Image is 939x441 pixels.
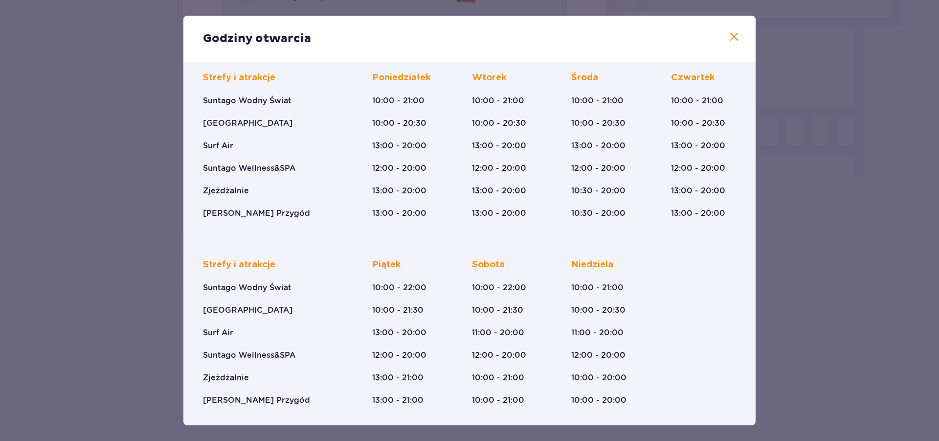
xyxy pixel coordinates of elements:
p: 13:00 - 20:00 [372,186,426,196]
p: 13:00 - 20:00 [372,327,426,338]
p: Wtorek [472,72,506,84]
p: Surf Air [203,327,233,338]
p: 12:00 - 20:00 [472,350,526,361]
p: 10:30 - 20:00 [571,186,626,196]
p: Sobota [472,259,505,271]
p: 10:00 - 21:00 [472,395,524,406]
p: 13:00 - 20:00 [372,208,426,219]
p: 12:00 - 20:00 [372,350,426,361]
p: 10:00 - 21:30 [372,305,424,316]
p: 10:00 - 21:00 [571,95,624,106]
p: 13:00 - 20:00 [472,186,526,196]
p: Niedziela [571,259,613,271]
p: 10:00 - 20:30 [571,118,626,129]
p: 13:00 - 20:00 [472,140,526,151]
p: [PERSON_NAME] Przygód [203,395,310,406]
p: Czwartek [671,72,715,84]
p: Suntago Wodny Świat [203,282,291,293]
p: Suntago Wellness&SPA [203,350,295,361]
p: 10:00 - 22:00 [472,282,526,293]
p: 10:30 - 20:00 [571,208,626,219]
p: Strefy i atrakcje [203,72,275,84]
p: Suntago Wellness&SPA [203,163,295,174]
p: 10:00 - 20:30 [372,118,426,129]
p: Środa [571,72,598,84]
p: 10:00 - 21:00 [472,95,524,106]
p: 13:00 - 20:00 [372,140,426,151]
p: [GEOGRAPHIC_DATA] [203,305,292,316]
p: [GEOGRAPHIC_DATA] [203,118,292,129]
p: 12:00 - 20:00 [472,163,526,174]
p: 10:00 - 21:00 [571,282,624,293]
p: [PERSON_NAME] Przygód [203,208,310,219]
p: 12:00 - 20:00 [571,163,626,174]
p: 10:00 - 21:30 [472,305,523,316]
p: Zjeżdżalnie [203,372,249,383]
p: Piątek [372,259,401,271]
p: 10:00 - 22:00 [372,282,426,293]
p: 12:00 - 20:00 [372,163,426,174]
p: 10:00 - 20:00 [571,395,626,406]
p: 13:00 - 21:00 [372,372,424,383]
p: 11:00 - 20:00 [571,327,624,338]
p: 10:00 - 20:30 [472,118,526,129]
p: Suntago Wodny Świat [203,95,291,106]
p: 10:00 - 20:30 [671,118,725,129]
p: 13:00 - 20:00 [671,208,725,219]
p: 13:00 - 20:00 [571,140,626,151]
p: 10:00 - 21:00 [671,95,723,106]
p: 10:00 - 21:00 [472,372,524,383]
p: Zjeżdżalnie [203,186,249,196]
p: 13:00 - 20:00 [671,186,725,196]
p: 12:00 - 20:00 [671,163,725,174]
p: 13:00 - 21:00 [372,395,424,406]
p: Surf Air [203,140,233,151]
p: 13:00 - 20:00 [671,140,725,151]
p: Poniedziałek [372,72,430,84]
p: Godziny otwarcia [203,31,311,46]
p: 10:00 - 21:00 [372,95,425,106]
p: 10:00 - 20:30 [571,305,626,316]
p: 12:00 - 20:00 [571,350,626,361]
p: 10:00 - 20:00 [571,372,626,383]
p: 13:00 - 20:00 [472,208,526,219]
p: Strefy i atrakcje [203,259,275,271]
p: 11:00 - 20:00 [472,327,524,338]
